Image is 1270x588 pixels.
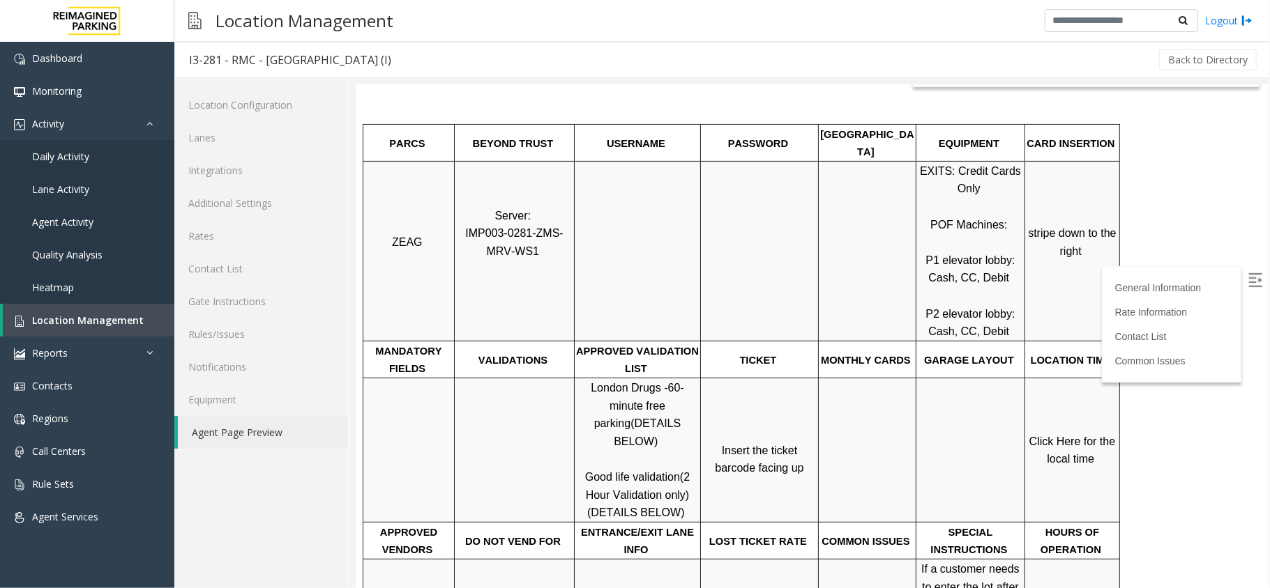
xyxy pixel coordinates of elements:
[225,442,341,471] span: ENTRANCE/EXIT LANE INFO
[566,478,667,525] span: If a customer needs to enter the lot after hours:
[14,54,25,65] img: 'icon'
[759,197,846,208] a: General Information
[230,386,338,416] span: (2 Hour Validation only)
[239,297,328,344] span: 60-minute free parking
[174,88,348,121] a: Location Configuration
[232,421,329,433] span: (DETAILS BELOW)
[32,379,73,392] span: Contacts
[174,121,348,154] a: Lanes
[229,386,324,398] span: Good life validation
[759,222,832,233] a: Rate Information
[1159,49,1257,70] button: Back to Directory
[671,53,759,64] span: CARD INSERTION
[220,261,346,290] span: APPROVED VALIDATION LIST
[14,381,25,392] img: 'icon'
[14,119,25,130] img: 'icon'
[465,270,555,281] span: MONTHLY CARDS
[174,350,348,383] a: Notifications
[209,3,400,38] h3: Location Management
[174,252,348,285] a: Contact List
[384,270,421,281] span: TICKET
[893,188,907,202] img: Open/Close Sidebar Menu
[14,414,25,425] img: 'icon'
[251,53,310,64] span: USERNAME
[759,270,830,281] a: Common Issues
[372,53,432,64] span: PASSWORD
[466,451,554,462] span: COMMON ISSUES
[32,52,82,65] span: Dashboard
[123,270,192,281] span: VALIDATIONS
[36,151,67,163] span: ZEAG
[32,444,86,458] span: Call Centers
[672,142,764,172] span: stripe down to the right
[14,348,25,359] img: 'icon'
[117,53,198,64] span: BEYOND TRUST
[235,297,312,309] span: London Drugs -
[174,154,348,187] a: Integrations
[564,80,668,110] span: EXITS: Credit Cards Only
[178,416,348,449] a: Agent Page Preview
[575,134,651,146] span: POF Machines:
[258,332,328,362] span: (DETAILS BELOW)
[174,383,348,416] a: Equipment
[174,285,348,318] a: Gate Instructions
[3,304,174,336] a: Location Management
[583,53,644,64] span: EQUIPMENT
[14,86,25,98] img: 'icon'
[570,169,663,199] span: P1 elevator lobby: Cash, CC, Debit
[33,53,69,64] span: PARCS
[174,219,348,252] a: Rates
[14,447,25,458] img: 'icon'
[675,270,756,281] span: LOCATION TIME
[20,261,89,290] span: MANDATORY FIELDS
[32,84,82,98] span: Monitoring
[570,223,663,253] span: P2 elevator lobby: Cash, CC, Debit
[32,281,74,294] span: Heatmap
[14,479,25,490] img: 'icon'
[32,314,144,327] span: Location Management
[189,51,391,69] div: I3-281 - RMC - [GEOGRAPHIC_DATA] (I)
[568,270,658,281] span: GARAGE LAYOUT
[464,44,558,73] span: [GEOGRAPHIC_DATA]
[1205,13,1253,28] a: Logout
[174,318,348,350] a: Rules/Issues
[32,346,68,359] span: Reports
[24,442,84,471] span: APPROVED VENDORS
[359,359,448,389] span: Insert the ticket barcode facing up
[32,215,93,229] span: Agent Activity
[188,3,202,38] img: pageIcon
[109,142,208,172] span: IMP003-0281-ZMS-MRV-WS1
[32,412,68,425] span: Regions
[109,451,205,462] span: DO NOT VEND FOR
[759,246,811,257] a: Contact List
[174,187,348,219] a: Additional Settings
[32,477,74,490] span: Rule Sets
[674,350,763,380] a: Click Here for the local time
[32,183,89,196] span: Lane Activity
[32,248,103,261] span: Quality Analysis
[1241,13,1253,28] img: logout
[32,510,98,523] span: Agent Services
[14,316,25,327] img: 'icon'
[139,125,175,137] span: Server:
[32,150,89,163] span: Daily Activity
[354,451,451,462] span: LOST TICKET RATE
[14,512,25,523] img: 'icon'
[32,117,64,130] span: Activity
[575,442,652,471] span: SPECIAL INSTRUCTIONS
[685,442,746,471] span: HOURS OF OPERATION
